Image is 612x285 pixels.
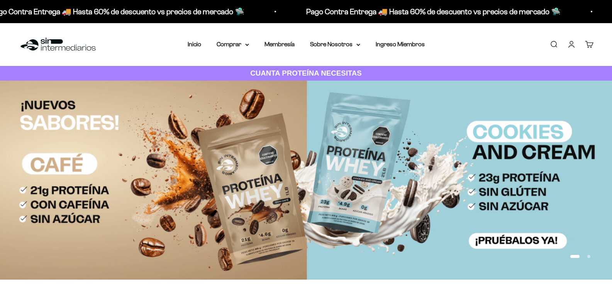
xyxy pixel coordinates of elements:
strong: CUANTA PROTEÍNA NECESITAS [250,69,362,77]
a: Inicio [188,41,201,47]
a: Ingreso Miembros [376,41,425,47]
a: Membresía [264,41,295,47]
summary: Comprar [217,39,249,49]
summary: Sobre Nosotros [310,39,360,49]
p: Pago Contra Entrega 🚚 Hasta 60% de descuento vs precios de mercado 🛸 [305,5,560,18]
